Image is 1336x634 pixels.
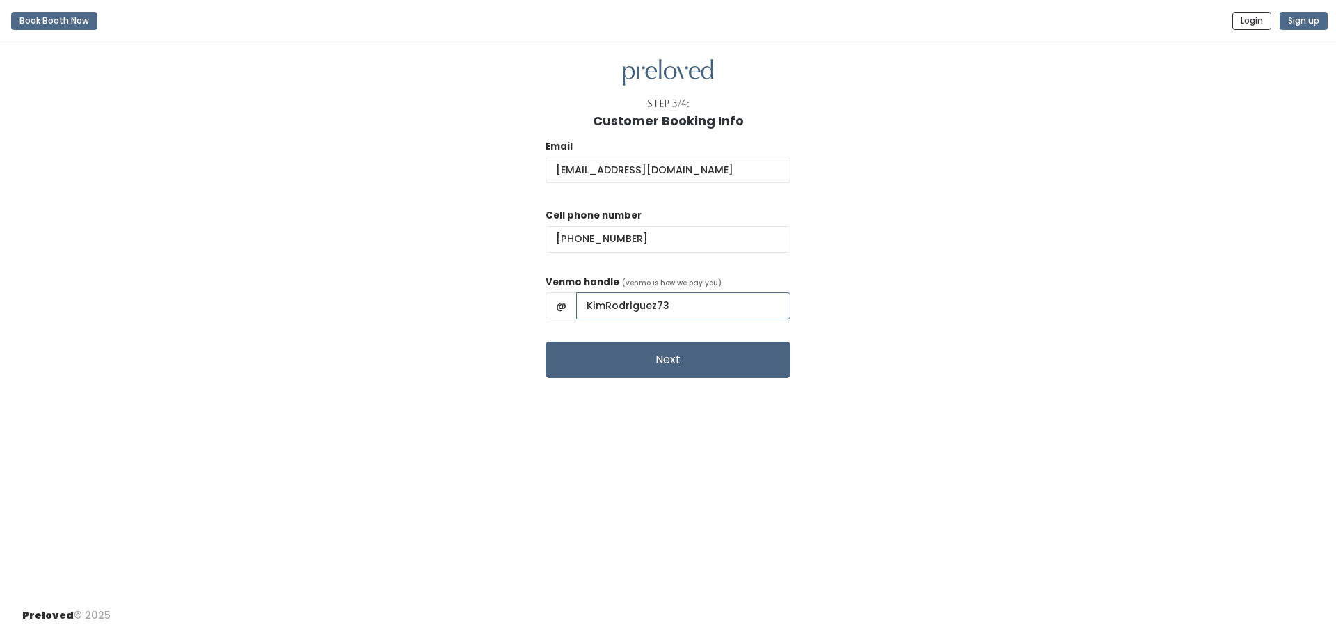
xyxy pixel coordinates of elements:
a: Book Booth Now [11,6,97,36]
span: @ [546,292,577,319]
span: (venmo is how we pay you) [622,278,722,288]
div: © 2025 [22,597,111,623]
button: Next [546,342,790,378]
button: Login [1232,12,1271,30]
label: Cell phone number [546,209,642,223]
span: Preloved [22,608,74,622]
label: Email [546,140,573,154]
input: (___) ___-____ [546,226,790,253]
input: @ . [546,157,790,183]
div: Step 3/4: [647,97,690,111]
label: Venmo handle [546,276,619,290]
button: Sign up [1280,12,1328,30]
img: preloved logo [623,59,713,86]
button: Book Booth Now [11,12,97,30]
h1: Customer Booking Info [593,114,744,128]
